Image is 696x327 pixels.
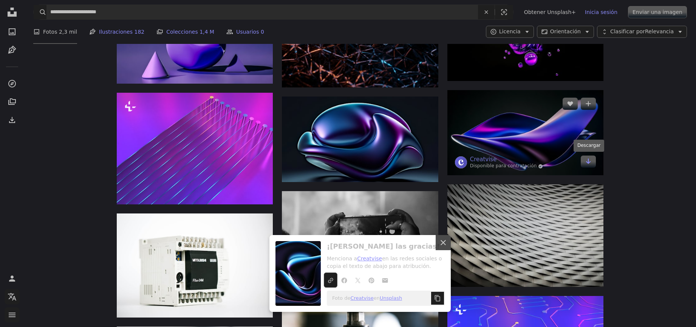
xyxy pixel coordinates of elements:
[581,156,596,168] a: Descargar
[610,28,674,36] span: Relevancia
[282,232,438,238] a: una persona tomando una foto con un teléfono celular
[580,6,622,18] a: Inicia sesión
[597,26,687,38] button: Clasificar porRelevancia
[447,90,603,176] img: Forma abstracta fluida con reflejos morados y azules
[5,112,20,128] a: Historial de descargas
[337,272,351,288] a: Comparte en Facebook
[520,6,580,18] a: Obtener Unsplash+
[499,28,521,34] span: Licencia
[351,272,365,288] a: Comparte en Twitter
[34,5,46,19] button: Buscar en Unsplash
[495,5,513,19] button: Búsqueda visual
[282,40,438,47] a: Un montón de piezas de metal brillante en una habitación oscura
[5,271,20,286] a: Iniciar sesión / Registrarse
[610,28,645,34] span: Clasificar por
[447,129,603,136] a: Forma abstracta fluida con reflejos morados y azules
[5,307,20,322] button: Menú
[261,28,264,36] span: 0
[117,37,273,44] a: Formas púrpuras abstractas con reflejos en la superficie
[537,26,594,38] button: Orientación
[478,5,495,19] button: Borrar
[282,136,438,143] a: Escultura metálica abstracta con tonos azules y morados iridiscentes
[5,289,20,304] button: Idioma
[431,292,444,305] button: Copiar al portapapeles
[117,262,273,269] a: Un primer plano de un dispositivo en una superficie blanca
[447,184,603,287] img: Un primer plano de un edificio con un diseño curvo
[156,20,214,44] a: Colecciones 1,4 M
[117,145,273,152] a: un fondo púrpura con una fila de luces
[327,255,445,270] p: Menciona a en las redes sociales o copia el texto de abajo para atribución.
[563,98,578,110] button: Me gusta
[134,28,144,36] span: 182
[470,163,543,169] a: Disponible para contratación
[200,28,214,36] span: 1,4 M
[628,6,687,18] button: Enviar una imagen
[378,272,392,288] a: Comparte por correo electrónico
[5,76,20,91] a: Explorar
[5,5,20,21] a: Inicio — Unsplash
[5,24,20,39] a: Fotos
[365,272,378,288] a: Comparte en Pinterest
[486,26,534,38] button: Licencia
[350,295,373,301] a: Creatvise
[328,292,402,304] span: Foto de en
[470,156,543,163] a: Creatvise
[581,98,596,110] button: Añade a la colección
[5,94,20,109] a: Colecciones
[574,140,604,152] div: Descargar
[117,213,273,318] img: Un primer plano de un dispositivo en una superficie blanca
[226,20,264,44] a: Usuarios 0
[89,20,144,44] a: Ilustraciones 182
[282,191,438,279] img: una persona tomando una foto con un teléfono celular
[447,232,603,239] a: Un primer plano de un edificio con un diseño curvo
[327,241,445,252] h3: ¡[PERSON_NAME] las gracias!
[550,28,581,34] span: Orientación
[357,255,382,262] a: Creatvise
[117,93,273,204] img: un fondo púrpura con una fila de luces
[33,5,513,20] form: Encuentra imágenes en todo el sitio
[455,156,467,168] img: Ve al perfil de Creatvise
[380,295,402,301] a: Unsplash
[282,97,438,182] img: Escultura metálica abstracta con tonos azules y morados iridiscentes
[5,42,20,58] a: Ilustraciones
